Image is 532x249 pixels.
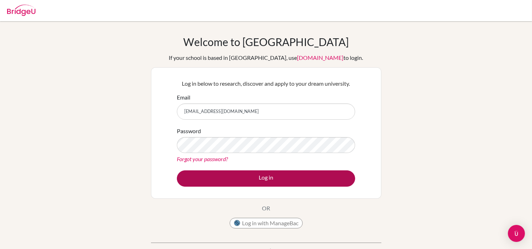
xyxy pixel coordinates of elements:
p: OR [262,204,270,213]
div: Open Intercom Messenger [508,225,525,242]
a: Forgot your password? [177,155,228,162]
label: Email [177,93,190,102]
div: If your school is based in [GEOGRAPHIC_DATA], use to login. [169,53,363,62]
h1: Welcome to [GEOGRAPHIC_DATA] [183,35,349,48]
img: Bridge-U [7,5,35,16]
label: Password [177,127,201,135]
button: Log in [177,170,355,187]
p: Log in below to research, discover and apply to your dream university. [177,79,355,88]
a: [DOMAIN_NAME] [297,54,344,61]
button: Log in with ManageBac [230,218,303,228]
